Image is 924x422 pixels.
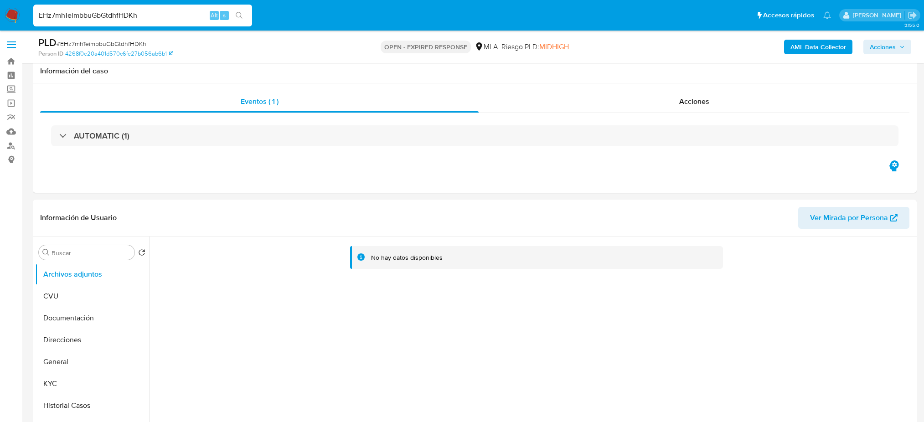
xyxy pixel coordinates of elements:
[241,96,279,107] span: Eventos ( 1 )
[679,96,709,107] span: Acciones
[211,11,218,20] span: Alt
[763,10,814,20] span: Accesos rápidos
[51,125,898,146] div: AUTOMATIC (1)
[40,213,117,222] h1: Información de Usuario
[501,42,569,52] span: Riesgo PLD:
[35,263,149,285] button: Archivos adjuntos
[784,40,852,54] button: AML Data Collector
[810,207,888,229] span: Ver Mirada por Persona
[35,307,149,329] button: Documentación
[790,40,846,54] b: AML Data Collector
[40,67,909,76] h1: Información del caso
[35,285,149,307] button: CVU
[52,249,131,257] input: Buscar
[57,39,146,48] span: # EHz7mhTeimbbuGbGtdhfHDKh
[870,40,896,54] span: Acciones
[539,41,569,52] span: MIDHIGH
[38,50,63,58] b: Person ID
[475,42,498,52] div: MLA
[138,249,145,259] button: Volver al orden por defecto
[35,373,149,395] button: KYC
[65,50,173,58] a: 4268f0e20a401d570c6fe27b056ab6b1
[863,40,911,54] button: Acciones
[908,10,917,20] a: Salir
[38,35,57,50] b: PLD
[74,131,129,141] h3: AUTOMATIC (1)
[230,9,248,22] button: search-icon
[42,249,50,256] button: Buscar
[371,253,443,262] div: No hay datos disponibles
[35,329,149,351] button: Direcciones
[798,207,909,229] button: Ver Mirada por Persona
[35,395,149,417] button: Historial Casos
[223,11,226,20] span: s
[35,351,149,373] button: General
[823,11,831,19] a: Notificaciones
[33,10,252,21] input: Buscar usuario o caso...
[853,11,904,20] p: abril.medzovich@mercadolibre.com
[381,41,471,53] p: OPEN - EXPIRED RESPONSE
